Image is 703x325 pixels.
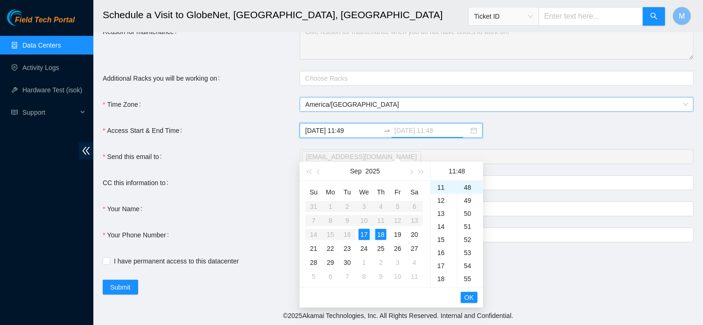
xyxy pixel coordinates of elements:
div: 3 [392,257,403,268]
th: Sa [406,185,423,200]
label: CC this information to [103,175,172,190]
a: Akamai TechnologiesField Tech Portal [7,17,75,29]
div: 52 [457,233,483,246]
div: 11 [409,271,420,282]
div: 26 [392,243,403,254]
img: Akamai Technologies [7,9,47,26]
td: 2025-09-27 [406,242,423,256]
span: swap-right [383,127,391,134]
div: 24 [359,243,370,254]
td: 2025-10-03 [389,256,406,270]
div: 48 [457,181,483,194]
span: [EMAIL_ADDRESS][DOMAIN_NAME] [306,152,417,162]
div: 2 [375,257,387,268]
button: OK [461,292,478,303]
td: 2025-10-04 [406,256,423,270]
textarea: Reason for maintenance [300,24,694,60]
td: 2025-09-20 [406,228,423,242]
td: 2025-09-28 [305,256,322,270]
input: Send this email to [423,151,425,162]
input: Your Phone Number [300,228,694,242]
td: 2025-09-22 [322,242,339,256]
button: search [643,7,665,26]
th: Su [305,185,322,200]
div: 51 [457,220,483,233]
div: 13 [431,207,457,220]
td: 2025-10-02 [373,256,389,270]
span: to [383,127,391,134]
input: Enter text here... [539,7,643,26]
div: 18 [375,229,387,240]
div: 28 [308,257,319,268]
div: 12 [431,194,457,207]
td: 2025-10-10 [389,270,406,284]
button: 2025 [366,162,380,180]
span: America/Fortaleza [305,97,688,111]
label: Send this email to [103,149,166,164]
td: 2025-09-21 [305,242,322,256]
input: Access Start & End Time [305,125,380,136]
td: 2025-09-25 [373,242,389,256]
div: 53 [457,246,483,259]
input: End date [394,125,469,136]
label: Time Zone [103,97,145,112]
div: 5 [308,271,319,282]
div: 29 [325,257,336,268]
div: 11 [431,181,457,194]
span: Ticket ID [474,9,533,23]
td: 2025-09-18 [373,228,389,242]
td: 2025-10-06 [322,270,339,284]
td: 2025-09-26 [389,242,406,256]
span: Submit [110,282,131,292]
a: Activity Logs [22,64,59,71]
div: 17 [359,229,370,240]
div: 8 [359,271,370,282]
a: Data Centers [22,41,61,49]
td: 2025-10-11 [406,270,423,284]
div: 56 [457,285,483,298]
div: 25 [375,243,387,254]
div: 19 [431,285,457,298]
td: 2025-09-23 [339,242,356,256]
span: OK [464,292,474,303]
div: 15 [431,233,457,246]
td: 2025-10-07 [339,270,356,284]
button: Sep [350,162,362,180]
span: search [650,12,658,21]
span: Support [22,103,77,122]
th: We [356,185,373,200]
div: 21 [308,243,319,254]
span: M [679,10,685,22]
span: mcalzadi@akamai.com [302,151,421,162]
div: 18 [431,272,457,285]
div: 55 [457,272,483,285]
div: 14 [431,220,457,233]
div: 49 [457,194,483,207]
span: Field Tech Portal [15,16,75,25]
label: Access Start & End Time [103,123,186,138]
td: 2025-09-30 [339,256,356,270]
div: 11:48 [435,162,479,180]
td: 2025-10-05 [305,270,322,284]
input: Your Name [300,201,694,216]
div: 30 [342,257,353,268]
div: 9 [375,271,387,282]
a: Hardware Test (isok) [22,86,82,94]
button: Submit [103,280,138,295]
div: 27 [409,243,420,254]
button: M [673,7,691,25]
label: Additional Racks you will be working on [103,71,224,86]
span: read [11,109,18,116]
td: 2025-09-19 [389,228,406,242]
td: 2025-09-29 [322,256,339,270]
td: 2025-10-08 [356,270,373,284]
div: 20 [409,229,420,240]
th: Mo [322,185,339,200]
td: 2025-10-09 [373,270,389,284]
td: 2025-10-01 [356,256,373,270]
label: Your Phone Number [103,228,173,242]
div: 17 [431,259,457,272]
div: 54 [457,259,483,272]
label: Your Name [103,201,146,216]
th: Th [373,185,389,200]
